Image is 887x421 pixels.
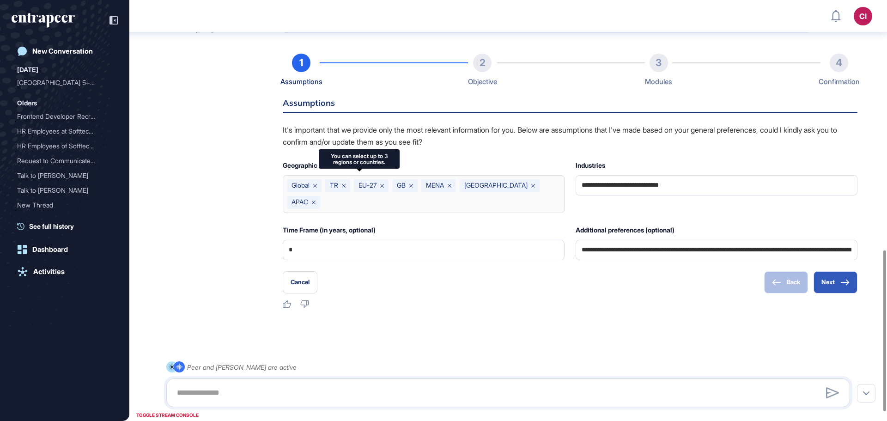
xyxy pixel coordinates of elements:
[17,139,105,153] div: HR Employees of Softtech ...
[29,221,74,231] span: See full history
[650,54,668,72] div: 3
[32,47,93,55] div: New Conversation
[17,75,105,90] div: [GEOGRAPHIC_DATA] 5+ [PERSON_NAME]...
[324,153,394,165] div: You can select up to 3 regions or countries.
[17,168,105,183] div: Talk to [PERSON_NAME]
[645,76,672,88] div: Modules
[12,240,118,259] a: Dashboard
[283,99,857,113] h6: Assumptions
[819,76,860,88] div: Confirmation
[17,213,105,227] div: Emerging Startups Revolut...
[17,109,112,124] div: Frontend Developer Recruitment in Izmir, Turkey with 3-15 Years Experience
[17,213,112,227] div: Emerging Startups Revolutionizing Grocery Deliveries in the Middle East
[12,42,118,61] a: New Conversation
[17,124,112,139] div: HR Employees at Softtech in Türkiye
[196,28,226,33] div: [DATE] 14:41
[32,245,68,254] div: Dashboard
[473,54,492,72] div: 2
[17,139,112,153] div: HR Employees of Softtech in Türkiye
[33,268,65,276] div: Activities
[17,109,105,124] div: Frontend Developer Recrui...
[17,198,105,213] div: New Thread
[17,64,38,75] div: [DATE]
[468,76,497,88] div: Objective
[17,198,112,213] div: New Thread
[17,183,112,198] div: Talk to Tracy
[280,76,322,88] div: Assumptions
[17,75,112,90] div: İzmir'de 5+ Yıl Deneyimli React Front End Developer Arayışı
[17,221,118,231] a: See full history
[17,153,112,168] div: Request to Communicate with an Individual Named Hunter
[283,159,565,171] div: Geographic inclusions
[814,271,857,293] button: Next
[17,98,37,109] div: Olders
[17,183,105,198] div: Talk to [PERSON_NAME]
[283,224,565,236] div: Time Frame (in years, optional)
[187,361,297,373] div: Peer and [PERSON_NAME] are active
[12,13,75,28] div: entrapeer-logo
[292,54,310,72] div: 1
[17,153,105,168] div: Request to Communicate wi...
[17,168,112,183] div: Talk to Tracy
[576,159,857,171] div: Industries
[283,124,857,148] p: It's important that we provide only the most relevant information for you. Below are assumptions ...
[17,124,105,139] div: HR Employees at Softtech ...
[576,224,857,236] div: Additional preferences (optional)
[830,54,848,72] div: 4
[283,271,317,293] button: Cancel
[854,7,872,25] button: Ci
[12,262,118,281] a: Activities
